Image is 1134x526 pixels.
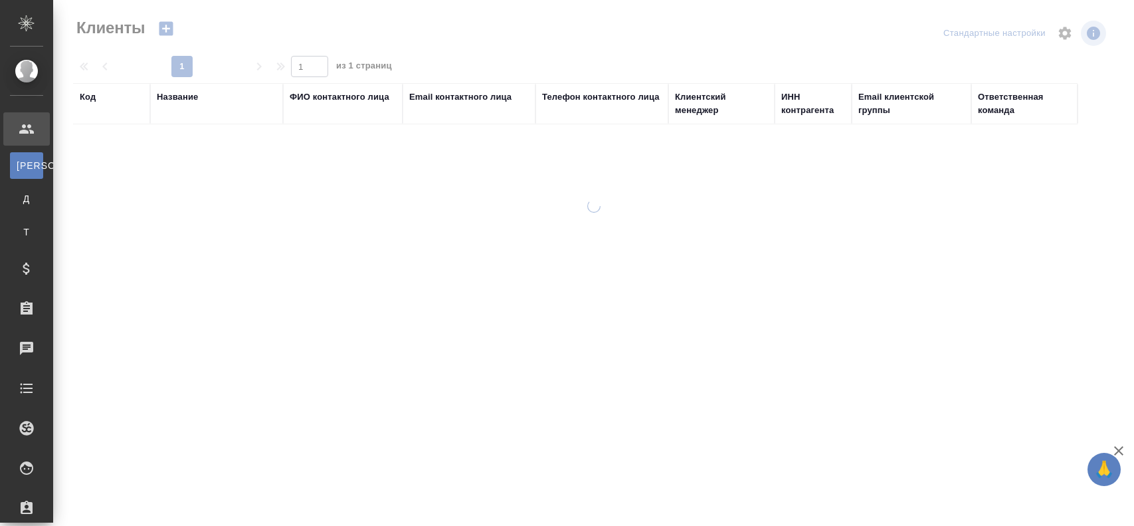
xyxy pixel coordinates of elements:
[409,90,512,104] div: Email контактного лица
[781,90,845,117] div: ИНН контрагента
[542,90,660,104] div: Телефон контактного лица
[978,90,1071,117] div: Ответственная команда
[290,90,389,104] div: ФИО контактного лица
[10,152,43,179] a: [PERSON_NAME]
[10,186,43,212] a: Д
[10,219,43,245] a: Т
[1093,456,1115,483] span: 🙏
[17,192,37,205] span: Д
[17,159,37,172] span: [PERSON_NAME]
[157,90,198,104] div: Название
[1087,453,1121,486] button: 🙏
[858,90,965,117] div: Email клиентской группы
[17,225,37,239] span: Т
[675,90,768,117] div: Клиентский менеджер
[80,90,96,104] div: Код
